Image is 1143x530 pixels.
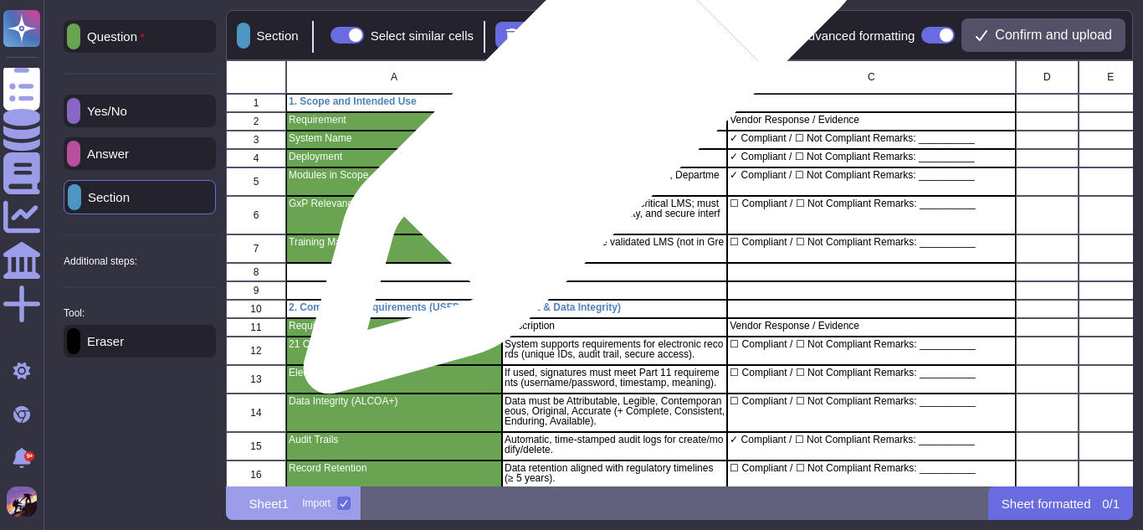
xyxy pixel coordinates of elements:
[371,29,474,42] div: Select similar cells
[1002,497,1091,510] p: Sheet formatted
[226,131,286,149] div: 3
[226,263,286,281] div: 8
[730,463,1012,473] p: ☐ Compliant / ☐ Not Compliant Remarks: __________
[730,321,1012,331] p: Vendor Response / Evidence
[80,335,124,347] p: Eraser
[226,461,286,489] div: 16
[80,147,129,160] p: Answer
[289,115,500,125] p: Requirement
[1107,72,1114,82] span: E
[505,152,725,162] p: SaaS / Cloud-based
[289,302,500,312] p: 2. Compliance Requirements (USFDA 21 CFR Part 11 & Data Integrity)
[64,256,137,266] p: Additional steps:
[730,435,1012,445] p: ✓ Compliant / ☐ Not Compliant Remarks: __________
[226,394,286,432] div: 14
[730,396,1012,406] p: ☐ Compliant / ☐ Not Compliant Remarks: __________
[800,18,956,52] div: Advanced formatting
[81,191,130,203] p: Section
[226,281,286,300] div: 9
[289,321,500,331] p: Requirement
[505,170,725,190] p: Employee Master, Role Management, Department Master, Organization Hierarchy
[1043,72,1051,82] span: D
[730,198,1012,208] p: ☐ Compliant / ☐ Not Compliant Remarks: __________
[226,318,286,337] div: 11
[64,308,85,318] p: Tool:
[730,339,1012,349] p: ☐ Compliant / ☐ Not Compliant Remarks: __________
[868,72,875,82] span: C
[80,105,127,117] p: Yes/No
[289,96,500,106] p: 1. Scope and Intended Use
[289,368,500,378] p: Electronic Signatures
[302,498,331,508] div: Import
[1102,497,1120,510] p: 0 / 1
[505,115,725,125] p: Description
[80,30,145,44] p: Question
[289,170,500,180] p: Modules in Scope
[505,321,725,331] p: Description
[226,112,286,131] div: 2
[289,396,500,406] p: Data Integrity (ALCOA+)
[249,497,290,510] p: Sheet1
[250,29,299,42] p: Section
[505,133,725,143] p: GreyHR Cloud HR Management System
[24,451,34,461] div: 9+
[226,196,286,234] div: 6
[289,152,500,162] p: Deployment
[730,115,1012,125] p: Vendor Response / Evidence
[730,368,1012,378] p: ☐ Compliant / ☐ Not Compliant Remarks: __________
[730,170,1012,180] p: ✓ Compliant / ☐ Not Compliant Remarks: __________
[505,435,725,455] p: Automatic, time-stamped audit logs for create/modify/delete.
[505,396,725,426] p: Data must be Attributable, Legible, Contemporaneous, Original, Accurate (+ Complete, Consistent, ...
[289,133,500,143] p: System Name
[505,339,725,359] p: System supports requirements for electronic records (unique IDs, audit trail, secure access).
[730,133,1012,143] p: ✓ Compliant / ☐ Not Compliant Remarks: __________
[505,198,725,229] p: Provides master data for GxP-critical LMS; must ensure data accuracy, integrity, and secure inter...
[226,60,1133,486] div: grid
[505,237,725,257] p: Managed in a separate validated LMS (not in GreyHR)
[505,463,725,483] p: Data retention aligned with regulatory timelines (≥ 5 years).
[505,368,725,388] p: If used, signatures must meet Part 11 requirements (username/password, timestamp, meaning).
[289,198,500,208] p: GxP Relevance
[289,237,500,247] p: Training Management
[995,28,1112,42] span: Confirm and upload
[226,365,286,394] div: 13
[226,234,286,263] div: 7
[961,18,1125,52] button: Confirm and upload
[611,72,618,82] span: B
[226,300,286,318] div: 10
[7,486,37,517] img: user
[226,94,286,112] div: 1
[536,29,600,42] p: Clear sheet
[289,463,500,473] p: Record Retention
[730,152,1012,162] p: ✓ Compliant / ☐ Not Compliant Remarks: __________
[3,483,49,520] button: user
[289,339,500,349] p: 21 CFR Part 11 Readiness
[391,72,397,82] span: A
[226,167,286,196] div: 5
[226,337,286,365] div: 12
[226,149,286,167] div: 4
[226,432,286,461] div: 15
[730,237,1012,247] p: ☐ Compliant / ☐ Not Compliant Remarks: __________
[289,435,500,445] p: Audit Trails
